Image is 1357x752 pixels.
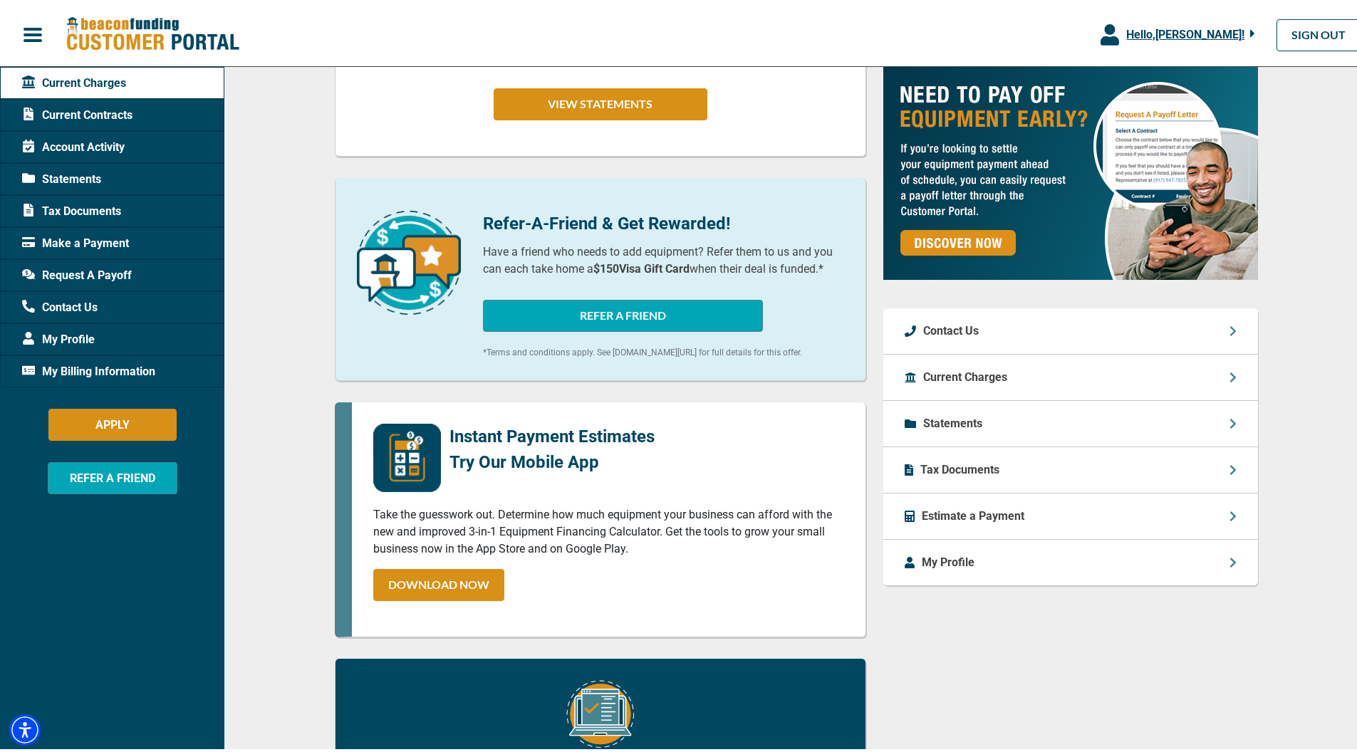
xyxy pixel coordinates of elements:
[357,208,461,312] img: refer-a-friend-icon.png
[22,104,132,121] span: Current Contracts
[22,232,129,249] span: Make a Payment
[483,343,844,356] p: *Terms and conditions apply. See [DOMAIN_NAME][URL] for full details for this offer.
[9,711,41,743] div: Accessibility Menu
[1126,25,1244,38] span: Hello, [PERSON_NAME] !
[494,85,707,117] button: VIEW STATEMENTS
[373,566,504,598] a: DOWNLOAD NOW
[22,168,101,185] span: Statements
[22,296,98,313] span: Contact Us
[22,72,126,89] span: Current Charges
[373,421,441,489] img: mobile-app-logo.png
[22,200,121,217] span: Tax Documents
[483,297,763,329] button: REFER A FRIEND
[22,360,155,377] span: My Billing Information
[593,259,690,273] b: $150 Visa Gift Card
[449,446,655,472] p: Try Our Mobile App
[66,14,239,50] img: Beacon Funding Customer Portal Logo
[449,421,655,446] p: Instant Payment Estimates
[922,505,1024,522] p: Estimate a Payment
[48,459,177,491] button: REFER A FRIEND
[922,551,974,568] p: My Profile
[883,59,1258,277] img: payoff-ad-px.jpg
[22,264,132,281] span: Request A Payoff
[923,366,1007,383] p: Current Charges
[22,136,125,153] span: Account Activity
[566,677,634,745] img: Equipment Financing Online Image
[22,328,95,345] span: My Profile
[923,320,979,337] p: Contact Us
[48,406,177,438] button: APPLY
[373,503,844,555] p: Take the guesswork out. Determine how much equipment your business can afford with the new and im...
[483,241,844,275] p: Have a friend who needs to add equipment? Refer them to us and you can each take home a when thei...
[923,412,982,429] p: Statements
[920,459,999,476] p: Tax Documents
[483,208,844,234] p: Refer-A-Friend & Get Rewarded!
